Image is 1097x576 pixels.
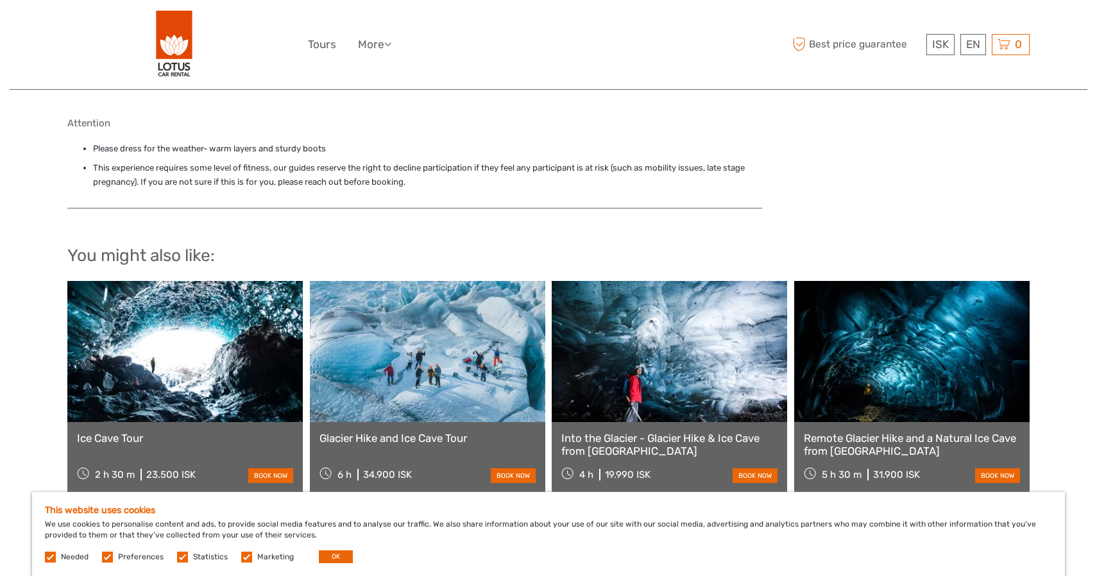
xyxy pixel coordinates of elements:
[491,468,536,483] a: book now
[605,469,651,480] div: 19.990 ISK
[561,432,778,458] a: Into the Glacier - Glacier Hike & Ice Cave from [GEOGRAPHIC_DATA]
[18,22,145,33] p: We're away right now. Please check back later!
[61,552,89,563] label: Needed
[93,161,762,190] li: This experience requires some level of fitness, our guides reserve the right to decline participa...
[67,117,762,129] h5: Attention
[733,468,778,483] a: book now
[319,432,536,445] a: Glacier Hike and Ice Cave Tour
[804,432,1020,458] a: Remote Glacier Hike and a Natural Ice Cave from [GEOGRAPHIC_DATA]
[146,469,196,480] div: 23.500 ISK
[337,469,352,480] span: 6 h
[308,35,336,54] a: Tours
[32,492,1065,576] div: We use cookies to personalise content and ads, to provide social media features and to analyse ou...
[156,10,193,80] img: 443-e2bd2384-01f0-477a-b1bf-f993e7f52e7d_logo_big.png
[363,469,412,480] div: 34.900 ISK
[67,246,1030,266] h2: You might also like:
[358,35,391,54] a: More
[93,142,762,156] li: Please dress for the weather- warm layers and sturdy boots
[248,468,293,483] a: book now
[789,34,923,55] span: Best price guarantee
[257,552,294,563] label: Marketing
[95,469,135,480] span: 2 h 30 m
[1013,38,1024,51] span: 0
[822,469,862,480] span: 5 h 30 m
[193,552,228,563] label: Statistics
[932,38,949,51] span: ISK
[579,469,593,480] span: 4 h
[148,20,163,35] button: Open LiveChat chat widget
[45,505,1052,516] h5: This website uses cookies
[77,432,293,445] a: Ice Cave Tour
[873,469,920,480] div: 31.900 ISK
[118,552,164,563] label: Preferences
[960,34,986,55] div: EN
[975,468,1020,483] a: book now
[319,550,353,563] button: OK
